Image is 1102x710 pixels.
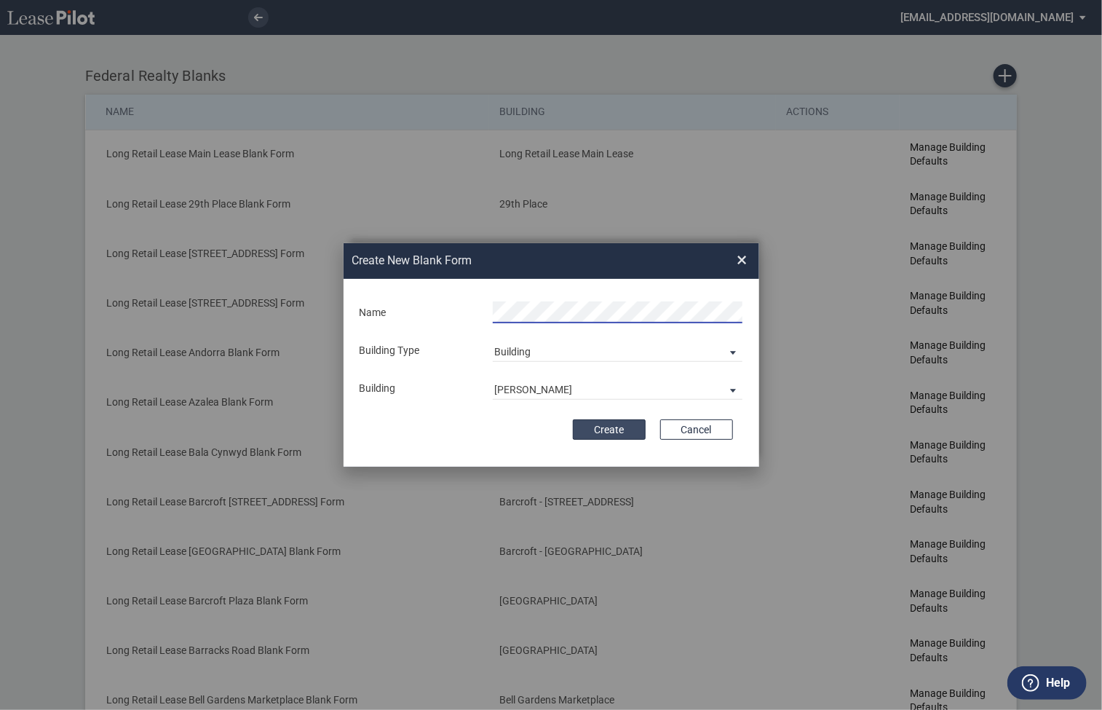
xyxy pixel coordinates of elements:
span: × [737,249,748,272]
md-dialog: Create New ... [344,243,759,467]
button: Cancel [660,419,733,440]
div: Building Type [351,344,485,358]
div: [PERSON_NAME] [494,384,572,395]
md-select: Building Type: Queen Anne [493,378,742,400]
label: Help [1046,674,1070,693]
h2: Create New Blank Form [352,253,681,269]
div: Building [494,346,531,358]
button: Create [573,419,646,440]
input: Name [493,301,742,323]
div: Name [351,306,485,320]
md-select: Building Type: Building [493,340,742,362]
div: Building [351,382,485,396]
